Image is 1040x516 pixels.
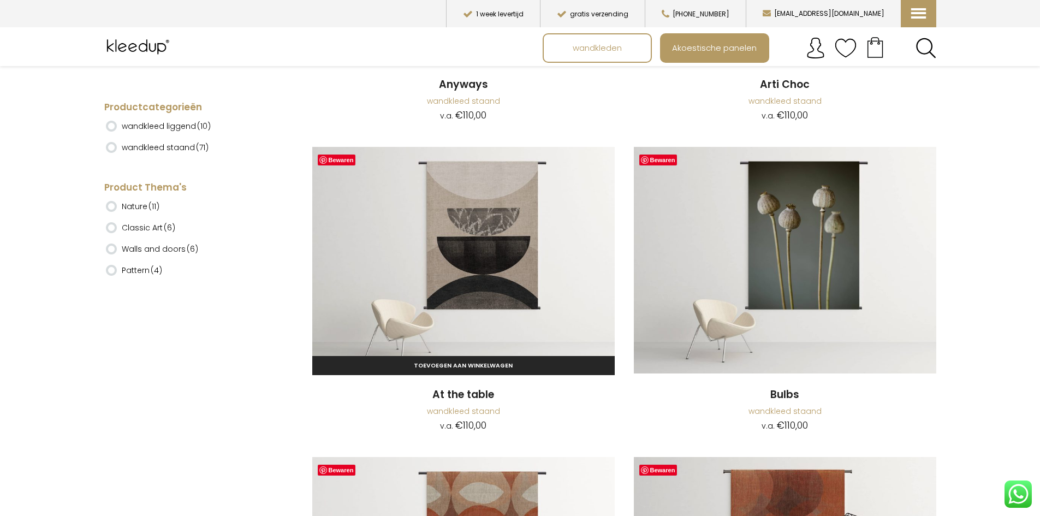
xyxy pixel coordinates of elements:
[455,419,486,432] bdi: 110,00
[104,101,271,114] h4: Productcategorieën
[748,406,822,417] a: wandkleed staand
[122,240,198,258] label: Walls and doors
[187,244,198,254] span: (6)
[318,155,356,165] a: Bewaren
[122,261,162,280] label: Pattern
[427,406,500,417] a: wandkleed staand
[639,155,678,165] a: Bewaren
[312,388,615,402] a: At the table
[762,420,775,431] span: v.a.
[440,420,453,431] span: v.a.
[634,78,936,92] a: Arti Choc
[777,109,808,122] bdi: 110,00
[544,34,651,62] a: wandkleden
[748,96,822,106] a: wandkleed staand
[661,34,768,62] a: Akoestische panelen
[122,138,209,157] label: wandkleed staand
[312,147,615,374] img: At The Table
[148,201,159,212] span: (11)
[777,109,785,122] span: €
[312,78,615,92] a: Anyways
[455,109,463,122] span: €
[805,37,827,59] img: account.svg
[777,419,808,432] bdi: 110,00
[104,33,175,61] img: Kleedup
[777,419,785,432] span: €
[312,356,615,375] a: Toevoegen aan winkelwagen: “At the table“
[197,121,211,132] span: (10)
[543,33,944,63] nav: Main menu
[440,110,453,121] span: v.a.
[634,388,936,402] a: Bulbs
[122,218,175,237] label: Classic Art
[455,109,486,122] bdi: 110,00
[634,147,936,376] a: Bulbs
[151,265,162,276] span: (4)
[567,38,628,58] span: wandkleden
[122,117,211,135] label: wandkleed liggend
[666,38,763,58] span: Akoestische panelen
[104,181,271,194] h4: Product Thema's
[164,222,175,233] span: (6)
[318,465,356,476] a: Bewaren
[835,37,857,59] img: verlanglijstje.svg
[639,465,678,476] a: Bewaren
[455,419,463,432] span: €
[196,142,209,153] span: (71)
[122,197,159,216] label: Nature
[857,33,894,61] a: Your cart
[762,110,775,121] span: v.a.
[634,147,936,374] img: Bulbs
[916,38,936,58] a: Search
[427,96,500,106] a: wandkleed staand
